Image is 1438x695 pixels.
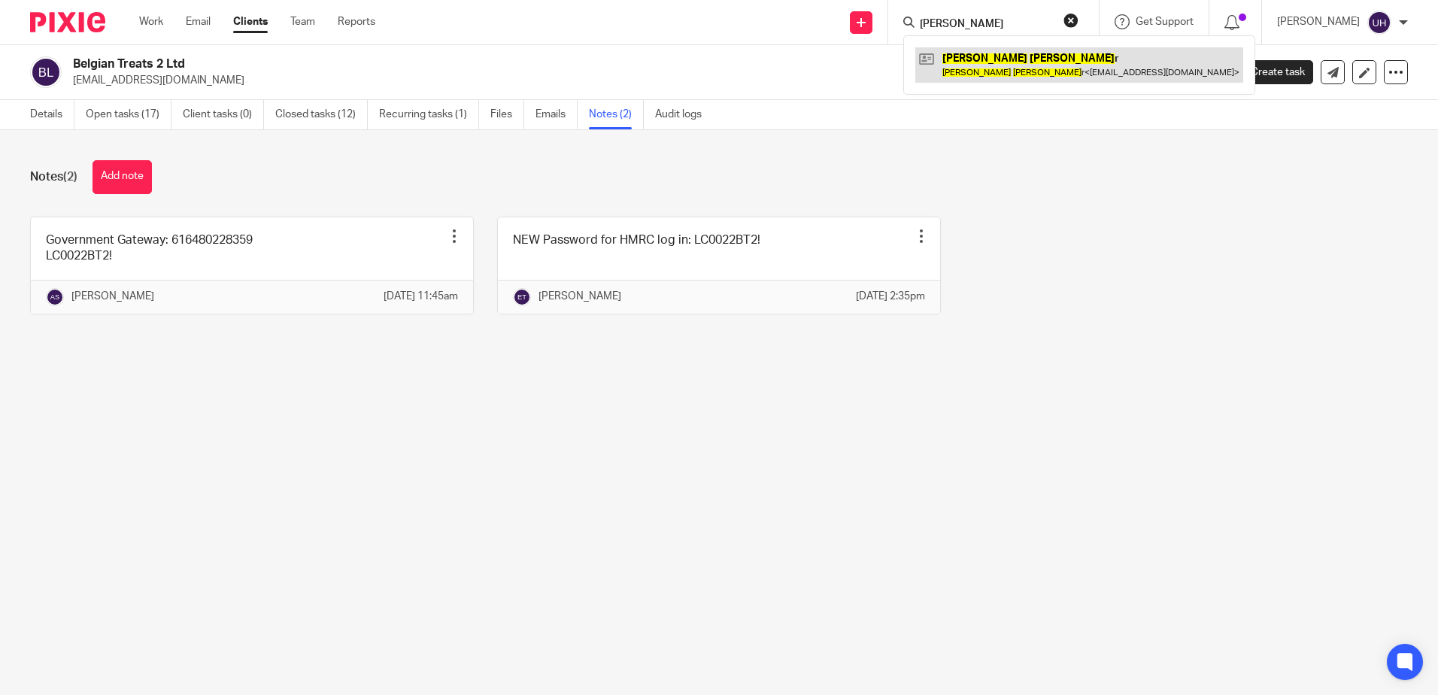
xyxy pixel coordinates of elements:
[513,288,531,306] img: svg%3E
[46,288,64,306] img: svg%3E
[30,100,74,129] a: Details
[71,289,154,304] p: [PERSON_NAME]
[1063,13,1078,28] button: Clear
[1226,60,1313,84] a: Create task
[384,289,458,304] p: [DATE] 11:45am
[1136,17,1194,27] span: Get Support
[490,100,524,129] a: Files
[589,100,644,129] a: Notes (2)
[535,100,578,129] a: Emails
[63,171,77,183] span: (2)
[233,14,268,29] a: Clients
[538,289,621,304] p: [PERSON_NAME]
[139,14,163,29] a: Work
[1367,11,1391,35] img: svg%3E
[73,56,977,72] h2: Belgian Treats 2 Ltd
[30,169,77,185] h1: Notes
[30,56,62,88] img: svg%3E
[86,100,171,129] a: Open tasks (17)
[290,14,315,29] a: Team
[379,100,479,129] a: Recurring tasks (1)
[275,100,368,129] a: Closed tasks (12)
[655,100,713,129] a: Audit logs
[918,18,1054,32] input: Search
[93,160,152,194] button: Add note
[338,14,375,29] a: Reports
[30,12,105,32] img: Pixie
[186,14,211,29] a: Email
[73,73,1203,88] p: [EMAIL_ADDRESS][DOMAIN_NAME]
[856,289,925,304] p: [DATE] 2:35pm
[1277,14,1360,29] p: [PERSON_NAME]
[183,100,264,129] a: Client tasks (0)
